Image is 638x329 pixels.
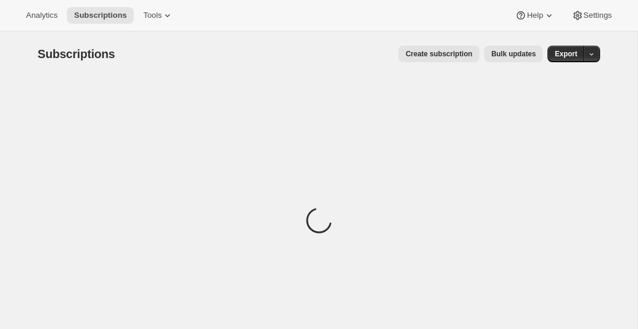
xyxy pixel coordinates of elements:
[136,7,181,24] button: Tools
[508,7,562,24] button: Help
[555,49,577,59] span: Export
[584,11,612,20] span: Settings
[67,7,134,24] button: Subscriptions
[143,11,162,20] span: Tools
[491,49,536,59] span: Bulk updates
[74,11,127,20] span: Subscriptions
[565,7,619,24] button: Settings
[19,7,65,24] button: Analytics
[405,49,472,59] span: Create subscription
[398,46,479,62] button: Create subscription
[484,46,543,62] button: Bulk updates
[38,47,115,60] span: Subscriptions
[26,11,57,20] span: Analytics
[547,46,584,62] button: Export
[527,11,543,20] span: Help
